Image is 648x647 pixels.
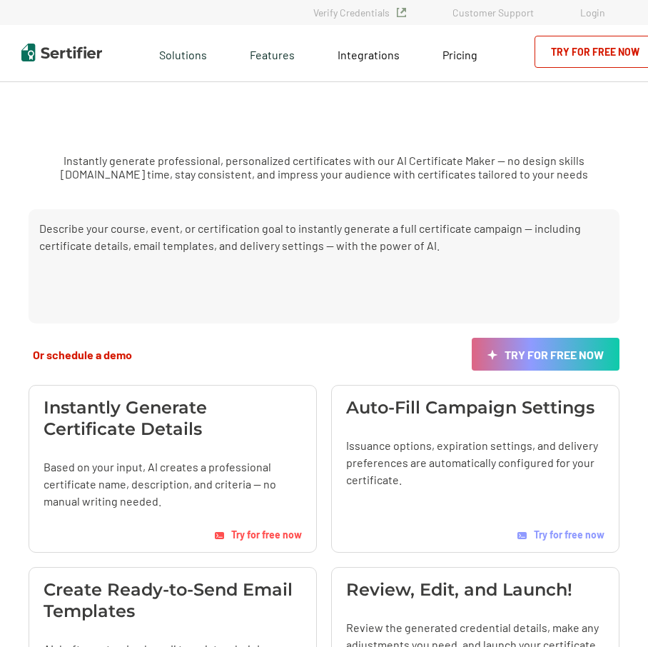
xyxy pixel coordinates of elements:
[215,532,224,539] img: AI Tag
[346,397,594,418] h3: Auto-Fill Campaign Settings
[313,6,406,19] a: Verify Credentials
[472,338,619,371] a: Try for free now
[534,528,604,541] span: Try for free now
[29,347,136,362] button: Or schedule a demo
[44,397,302,440] h3: Instantly Generate Certificate Details
[346,437,604,488] p: Issuance options, expiration settings, and delivery preferences are automatically configured for ...
[517,507,604,541] a: Try for free now
[29,338,136,371] a: Or schedule a demo
[231,528,302,541] span: Try for free now
[250,44,295,62] span: Features
[397,8,406,17] img: Verified
[338,44,400,62] a: Integrations
[487,350,497,361] img: AI Icon
[44,458,302,510] p: Based on your input, AI creates a professional certificate name, description, and criteria — no m...
[580,6,605,19] a: Login
[442,44,477,62] a: Pricing
[21,154,627,181] p: Instantly generate professional, personalized certificates with our AI Certificate Maker — no des...
[442,48,477,61] span: Pricing
[159,44,207,62] span: Solutions
[452,6,534,19] a: Customer Support
[151,89,498,132] h1: AI Certificate Maker
[21,44,102,61] img: Sertifier | Digital Credentialing Platform
[346,579,572,601] h3: Review, Edit, and Launch!
[44,579,302,622] h3: Create Ready-to-Send Email Templates
[517,532,527,539] img: AI Tag
[338,48,400,61] span: Integrations
[215,528,302,541] a: Try for free now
